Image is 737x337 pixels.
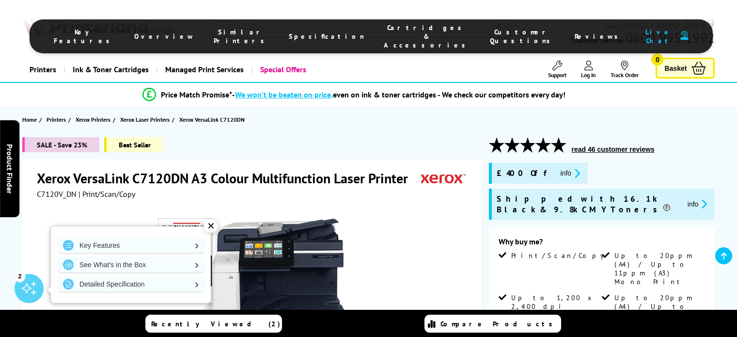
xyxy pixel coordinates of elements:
[569,145,658,154] button: read 46 customer reviews
[22,137,99,152] span: SALE - Save 23%
[497,193,680,215] span: Shipped with 16.1k Black & 9.8k CMY Toners
[76,114,113,125] a: Xerox Printers
[664,62,687,75] span: Basket
[424,315,561,333] a: Compare Products
[47,114,68,125] a: Printers
[120,114,172,125] a: Xerox Laser Printers
[384,23,470,49] span: Cartridges & Accessories
[151,320,281,328] span: Recently Viewed (2)
[22,114,39,125] a: Home
[179,116,245,123] span: Xerox VersaLink C7120DN
[145,315,282,333] a: Recently Viewed (2)
[499,237,706,251] div: Why buy me?
[581,71,596,79] span: Log In
[37,169,418,187] h1: Xerox VersaLink C7120DN A3 Colour Multifunction Laser Printer
[58,238,204,253] a: Key Features
[161,90,232,99] span: Price Match Promise*
[76,114,110,125] span: Xerox Printers
[204,219,218,233] div: ✕
[251,57,314,82] a: Special Offers
[58,257,204,273] a: See What's in the Box
[15,271,25,281] div: 2
[235,90,333,99] span: We won’t be beaten on price,
[611,61,639,79] a: Track Order
[651,53,663,65] span: 0
[680,31,689,40] img: user-headset-duotone.svg
[575,32,623,41] span: Reviews
[63,57,156,82] a: Ink & Toner Cartridges
[548,61,566,79] a: Support
[548,71,566,79] span: Support
[47,114,66,125] span: Printers
[5,86,703,103] li: modal_Promise
[421,169,466,187] img: Xerox
[37,189,77,199] span: C7120V_DN
[289,32,364,41] span: Specification
[497,168,553,179] span: £400 Off
[685,198,710,209] button: promo-description
[22,57,63,82] a: Printers
[511,293,600,320] span: Up to 1,200 x 2,400 dpi Print
[614,293,703,328] span: Up to 20ppm (A4) / Up to 11ppm (A3) Colour Print
[22,114,37,125] span: Home
[5,144,15,193] span: Product Finder
[78,189,135,199] span: | Print/Scan/Copy
[134,32,194,41] span: Overview
[104,137,163,152] span: Best Seller
[214,28,269,45] span: Similar Printers
[656,58,715,79] a: Basket 0
[511,251,611,260] span: Print/Scan/Copy
[440,320,558,328] span: Compare Products
[120,114,170,125] span: Xerox Laser Printers
[58,276,204,292] a: Detailed Specification
[54,28,115,45] span: Key Features
[73,57,149,82] span: Ink & Toner Cartridges
[156,57,251,82] a: Managed Print Services
[581,61,596,79] a: Log In
[232,90,565,99] div: - even on ink & toner cartridges - We check our competitors every day!
[490,28,555,45] span: Customer Questions
[614,251,703,286] span: Up to 20ppm (A4) / Up to 11ppm (A3) Mono Print
[643,28,675,45] span: Live Chat
[558,168,583,179] button: promo-description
